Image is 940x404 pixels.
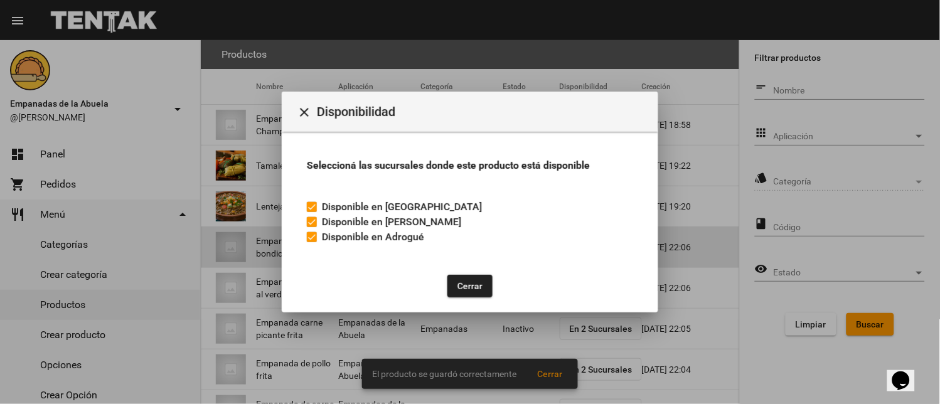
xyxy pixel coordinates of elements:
mat-icon: Cerrar [297,105,312,120]
span: Disponible en [PERSON_NAME] [322,215,461,230]
span: Disponible en [GEOGRAPHIC_DATA] [322,199,482,215]
span: Disponible en Adrogué [322,230,424,245]
button: Cerrar [447,275,493,297]
button: Cerrar [292,99,317,124]
iframe: chat widget [887,354,927,391]
h3: Seleccioná las sucursales donde este producto está disponible [307,157,633,174]
span: Disponibilidad [317,102,648,122]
